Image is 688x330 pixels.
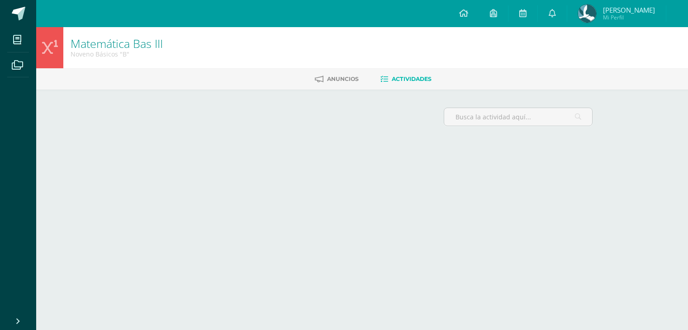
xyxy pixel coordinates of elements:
[71,37,163,50] h1: Matemática Bas III
[392,75,432,82] span: Actividades
[578,5,596,23] img: f699e455cfe0b6205fbd7994ff7a8509.png
[71,36,163,51] a: Matemática Bas III
[603,14,655,21] span: Mi Perfil
[327,75,359,82] span: Anuncios
[315,72,359,86] a: Anuncios
[603,5,655,14] span: [PERSON_NAME]
[71,50,163,58] div: Noveno Básicos 'B'
[444,108,592,126] input: Busca la actividad aquí...
[380,72,432,86] a: Actividades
